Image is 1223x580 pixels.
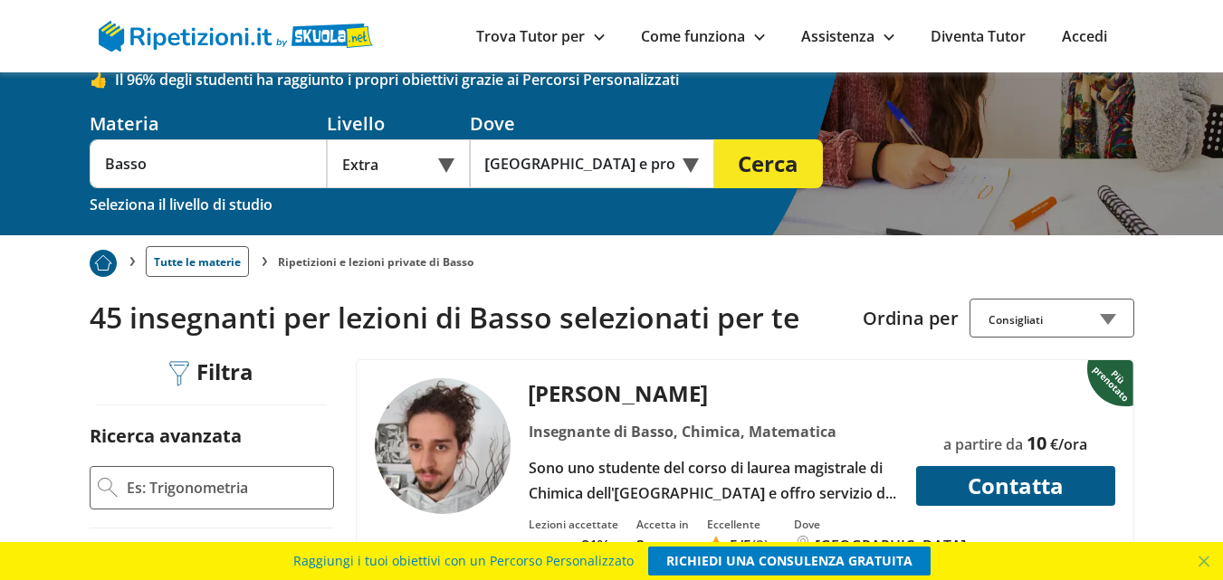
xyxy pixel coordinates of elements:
a: logo Skuola.net | Ripetizioni.it [99,24,373,44]
li: Ripetizioni e lezioni private di Basso [278,254,473,270]
div: Dove [470,111,714,136]
a: 5/5(2) [707,536,769,556]
span: (2) [751,536,769,556]
div: Materia [90,111,327,136]
input: Es. Indirizzo o CAP [470,139,690,188]
div: [GEOGRAPHIC_DATA] [816,536,967,556]
button: Cerca [714,139,823,188]
div: Livello [327,111,470,136]
img: Piu prenotato [1087,358,1137,407]
label: Ricerca avanzata [90,423,242,448]
div: Eccellente [707,517,769,532]
div: Seleziona il livello di studio [90,192,272,217]
a: Come funziona [641,26,765,46]
div: Filtra [163,359,261,387]
div: Accetta in [636,517,689,532]
a: RICHIEDI UNA CONSULENZA GRATUITA [648,547,931,575]
div: Insegnante di Basso, Chimica, Matematica [521,419,904,444]
img: logo Skuola.net | Ripetizioni.it [99,21,373,52]
div: Extra [327,139,470,188]
div: Dove [794,517,967,532]
button: Contatta [916,466,1115,506]
a: Trova Tutor per [476,26,605,46]
span: Raggiungi i tuoi obiettivi con un Percorso Personalizzato [293,547,634,575]
span: €/ora [1050,434,1087,454]
span: 👍 [90,70,115,90]
span: a partire da [943,434,1023,454]
p: 3 ore [636,536,689,556]
img: Piu prenotato [90,250,117,277]
nav: breadcrumb d-none d-tablet-block [90,235,1134,277]
img: Filtra filtri mobile [169,361,189,386]
span: Il 96% degli studenti ha raggiunto i propri obiettivi grazie ai Percorsi Personalizzati [115,70,1134,90]
h2: 45 insegnanti per lezioni di Basso selezionati per te [90,300,849,335]
div: Sono uno studente del corso di laurea magistrale di Chimica dell'[GEOGRAPHIC_DATA] e offro serviz... [521,455,904,506]
div: Lezioni accettate [529,517,618,532]
p: 81% [581,536,610,556]
input: Es: Trigonometria [125,474,326,501]
span: /5 [730,536,751,556]
a: Assistenza [801,26,894,46]
a: Diventa Tutor [931,26,1026,46]
div: [PERSON_NAME] [521,378,904,408]
input: Es. Matematica [90,139,327,188]
span: 5 [730,536,738,556]
div: Consigliati [970,299,1134,338]
img: tutor a CASTELFRANCO VENETO - Leonardo [375,378,511,514]
img: Ricerca Avanzata [98,478,118,498]
a: Accedi [1062,26,1107,46]
span: 10 [1027,431,1046,455]
label: Ordina per [863,306,959,330]
a: Tutte le materie [146,246,249,277]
